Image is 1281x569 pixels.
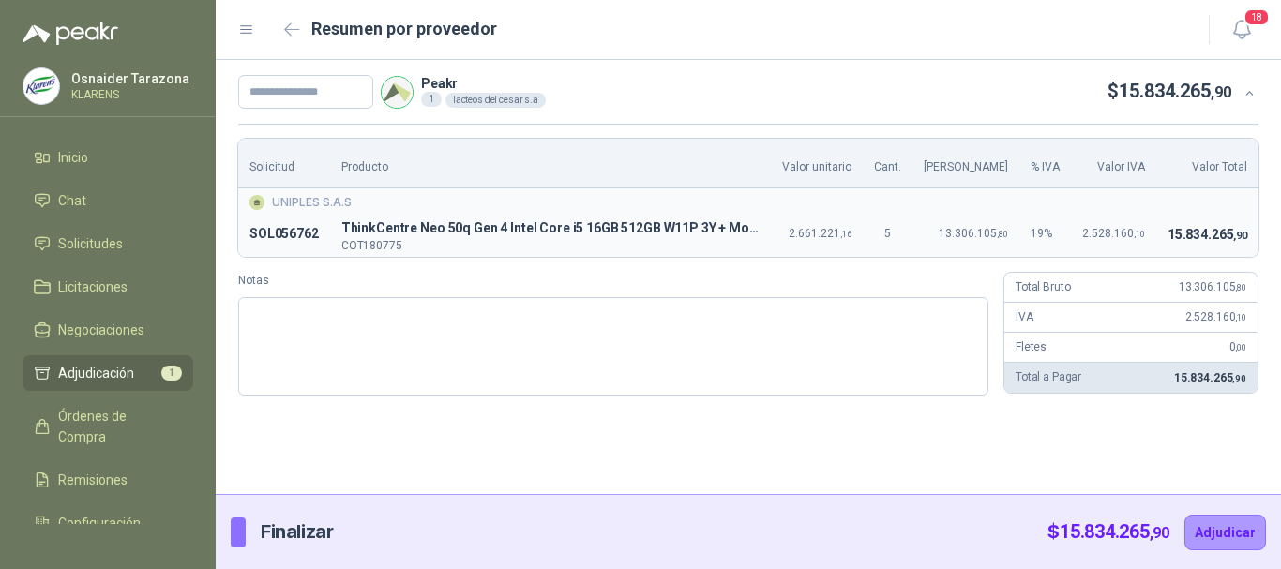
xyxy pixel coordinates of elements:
th: Solicitud [238,139,330,188]
div: UNIPLES S.A.S [249,194,1247,212]
p: Osnaider Tarazona [71,72,189,85]
button: 18 [1225,13,1258,47]
p: $ [1047,517,1169,547]
span: 2.528.160 [1082,227,1145,240]
span: 15.834.265 [1174,371,1246,384]
span: ,80 [1235,282,1246,292]
p: SOL056762 [249,223,319,246]
span: ,90 [1233,230,1247,242]
span: Remisiones [58,470,128,490]
div: 1 [421,92,442,107]
p: $ [1108,77,1231,106]
span: 15.834.265 [1060,520,1169,543]
h2: Resumen por proveedor [311,16,497,42]
a: Solicitudes [23,226,193,262]
span: ,00 [1235,342,1246,352]
label: Notas [238,272,988,290]
a: Negociaciones [23,312,193,348]
td: 5 [863,212,912,257]
span: ,16 [840,229,851,239]
a: Licitaciones [23,269,193,305]
th: [PERSON_NAME] [912,139,1019,188]
p: COT180775 [341,240,760,251]
span: Negociaciones [58,320,144,340]
p: KLARENS [71,89,189,100]
img: Company Logo [382,77,413,108]
span: Licitaciones [58,277,128,297]
img: Logo peakr [23,22,118,45]
p: Total Bruto [1016,278,1070,296]
p: Fletes [1016,338,1047,356]
span: ,80 [997,229,1008,239]
button: Adjudicar [1184,515,1266,550]
span: 13.306.105 [939,227,1008,240]
th: Valor Total [1156,139,1258,188]
span: ,90 [1211,83,1231,101]
span: Órdenes de Compra [58,406,175,447]
span: 15.834.265 [1119,80,1231,102]
span: Adjudicación [58,363,134,383]
span: ,10 [1134,229,1145,239]
span: Inicio [58,147,88,168]
a: Órdenes de Compra [23,398,193,455]
th: Valor IVA [1071,139,1156,188]
span: 15.834.265 [1168,227,1247,242]
span: 13.306.105 [1179,280,1246,293]
a: Inicio [23,140,193,175]
span: ,10 [1235,312,1246,322]
p: IVA [1016,308,1033,326]
p: Peakr [421,77,546,90]
p: T [341,217,760,240]
span: 0 [1229,340,1246,353]
th: % IVA [1019,139,1071,188]
a: Chat [23,183,193,218]
a: Adjudicación1 [23,355,193,391]
td: 19 % [1019,212,1071,257]
span: 18 [1243,8,1270,26]
span: 2.528.160 [1185,310,1246,323]
p: Finalizar [261,517,333,547]
span: ,90 [1232,373,1246,383]
span: ThinkCentre Neo 50q Gen 4 Intel Core i5 16GB 512GB W11P 3Y + Monitor Lenovo 22 Pulg [341,217,760,240]
th: Producto [330,139,771,188]
span: 1 [161,366,182,381]
th: Valor unitario [771,139,863,188]
a: Configuración [23,505,193,541]
p: Total a Pagar [1016,368,1081,386]
span: 2.661.221 [789,227,851,240]
a: Remisiones [23,462,193,498]
th: Cant. [863,139,912,188]
span: Chat [58,190,86,211]
div: lacteos del cesar s.a [445,93,546,108]
span: Configuración [58,513,141,533]
span: ,90 [1150,524,1169,542]
img: Company Logo [23,68,59,104]
span: Solicitudes [58,233,123,254]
